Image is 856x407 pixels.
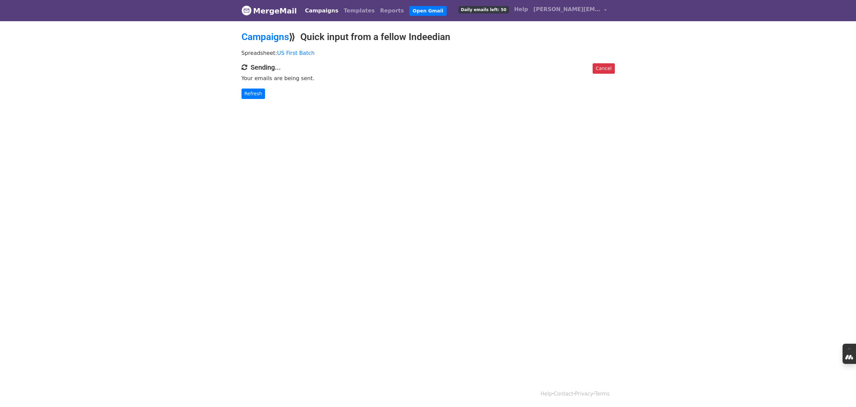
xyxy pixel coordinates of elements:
h4: Sending... [241,63,615,71]
a: Campaigns [241,31,289,42]
a: US First Batch [277,50,315,56]
img: MergeMail logo [241,5,252,15]
a: [PERSON_NAME][EMAIL_ADDRESS][DOMAIN_NAME] [531,3,609,19]
h2: ⟫ Quick input from a fellow Indeedian [241,31,615,43]
span: Daily emails left: 50 [458,6,509,13]
a: Privacy [575,391,593,397]
p: Spreadsheet: [241,49,615,57]
a: Contact [554,391,573,397]
p: Your emails are being sent. [241,75,615,82]
a: Campaigns [302,4,341,18]
a: Reports [377,4,407,18]
a: Cancel [593,63,615,74]
a: MergeMail [241,4,297,18]
a: Help [512,3,531,16]
a: Templates [341,4,377,18]
a: Daily emails left: 50 [456,3,511,16]
a: Terms [595,391,609,397]
span: [PERSON_NAME][EMAIL_ADDRESS][DOMAIN_NAME] [533,5,601,13]
a: Open Gmail [409,6,447,16]
a: Refresh [241,89,265,99]
a: Help [541,391,552,397]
